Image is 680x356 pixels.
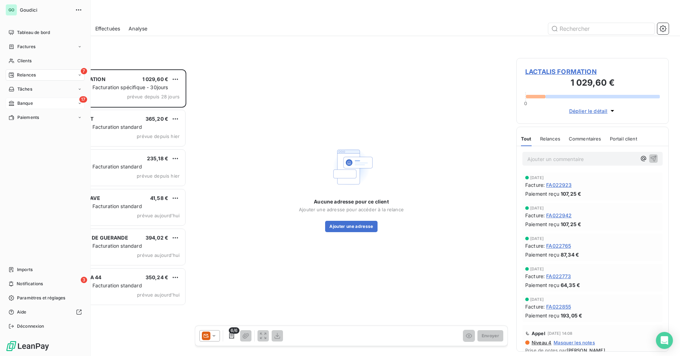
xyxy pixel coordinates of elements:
[525,67,660,76] span: LACTALIS FORMATION
[546,272,571,280] span: FA022773
[147,155,168,161] span: 235,18 €
[17,58,32,64] span: Clients
[540,136,560,142] span: Relances
[17,44,35,50] span: Factures
[546,303,571,310] span: FA022855
[51,203,142,209] span: Plan de relance - Facturation standard
[150,195,168,201] span: 41,58 €
[17,114,39,121] span: Paiements
[142,76,169,82] span: 1 029,60 €
[17,266,33,273] span: Imports
[525,190,559,197] span: Paiement reçu
[554,340,595,345] span: Masquer les notes
[137,292,180,298] span: prévue aujourd’hui
[17,295,65,301] span: Paramètres et réglages
[546,212,572,219] span: FA022942
[137,173,180,179] span: prévue depuis hier
[229,327,239,334] span: 6/6
[477,330,503,341] button: Envoyer
[20,7,71,13] span: Goudici
[561,281,580,289] span: 64,35 €
[6,340,50,352] img: Logo LeanPay
[146,116,168,122] span: 365,20 €
[299,207,404,212] span: Ajouter une adresse pour accéder à la relance
[546,181,572,189] span: FA022923
[51,124,142,130] span: Plan de relance - Facturation standard
[530,206,544,210] span: [DATE]
[525,303,545,310] span: Facture :
[127,94,180,99] span: prévue depuis 28 jours
[129,25,147,32] span: Analyse
[656,332,673,349] div: Open Intercom Messenger
[525,242,545,249] span: Facture :
[51,282,142,288] span: Plan de relance - Facturation standard
[525,251,559,258] span: Paiement reçu
[146,274,168,280] span: 350,24 €
[17,100,33,107] span: Banque
[17,72,36,78] span: Relances
[530,267,544,271] span: [DATE]
[525,181,545,189] span: Facture :
[530,297,544,302] span: [DATE]
[146,235,168,241] span: 394,02 €
[17,309,27,315] span: Aide
[567,107,618,115] button: Déplier le détail
[6,306,85,318] a: Aide
[561,312,582,319] span: 193,05 €
[137,133,180,139] span: prévue depuis hier
[137,252,180,258] span: prévue aujourd’hui
[569,136,601,142] span: Commentaires
[561,190,581,197] span: 107,25 €
[329,144,374,190] img: Empty state
[530,176,544,180] span: [DATE]
[95,25,120,32] span: Effectuées
[525,348,660,353] span: Prise de notes par
[525,212,545,219] span: Facture :
[17,29,50,36] span: Tableau de bord
[51,243,142,249] span: Plan de relance - Facturation standard
[51,84,168,90] span: Plan de relance - Facturation spécifique - 30jours
[610,136,637,142] span: Portail client
[525,272,545,280] span: Facture :
[6,4,17,16] div: GO
[51,163,142,170] span: Plan de relance - Facturation standard
[34,69,186,356] div: grid
[81,277,87,283] span: 3
[561,220,581,228] span: 107,25 €
[530,236,544,241] span: [DATE]
[525,76,660,91] h3: 1 029,60 €
[561,251,579,258] span: 87,34 €
[79,96,87,103] span: 17
[532,331,545,336] span: Appel
[546,242,571,249] span: FA022765
[531,340,551,345] span: Niveau 4
[548,23,654,34] input: Rechercher
[525,220,559,228] span: Paiement reçu
[314,198,389,205] span: Aucune adresse pour ce client
[521,136,532,142] span: Tout
[525,281,559,289] span: Paiement reçu
[567,348,605,353] span: [PERSON_NAME]
[325,221,377,232] button: Ajouter une adresse
[17,281,43,287] span: Notifications
[17,86,32,92] span: Tâches
[17,323,44,329] span: Déconnexion
[137,213,180,218] span: prévue aujourd’hui
[81,68,87,74] span: 7
[548,331,573,335] span: [DATE] 14:08
[525,312,559,319] span: Paiement reçu
[524,101,527,106] span: 0
[569,107,608,115] span: Déplier le détail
